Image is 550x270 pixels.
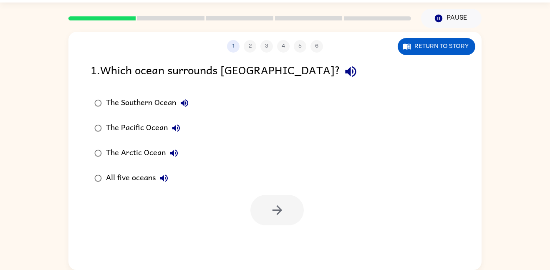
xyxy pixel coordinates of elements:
[106,170,172,187] div: All five oceans
[91,61,459,82] div: 1 . Which ocean surrounds [GEOGRAPHIC_DATA]?
[398,38,475,55] button: Return to story
[421,9,482,28] button: Pause
[166,145,182,161] button: The Arctic Ocean
[106,145,182,161] div: The Arctic Ocean
[176,95,193,111] button: The Southern Ocean
[168,120,184,136] button: The Pacific Ocean
[227,40,240,53] button: 1
[156,170,172,187] button: All five oceans
[106,120,184,136] div: The Pacific Ocean
[106,95,193,111] div: The Southern Ocean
